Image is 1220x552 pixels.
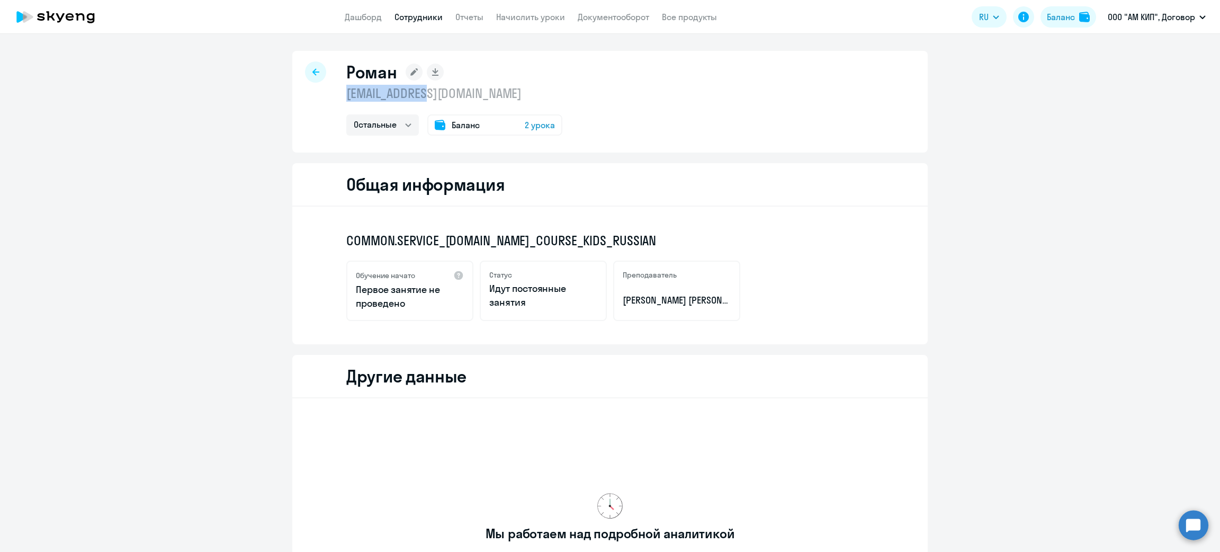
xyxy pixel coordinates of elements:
[1047,11,1075,23] div: Баланс
[662,12,717,22] a: Все продукты
[452,119,480,131] span: Баланс
[525,119,555,131] span: 2 урока
[597,493,623,519] img: clock
[356,283,464,310] p: Первое занятие не проведено
[346,85,562,102] p: [EMAIL_ADDRESS][DOMAIN_NAME]
[1079,12,1090,22] img: balance
[455,12,483,22] a: Отчеты
[486,525,735,542] h2: Мы работаем над подробной аналитикой
[623,270,677,280] h5: Преподаватель
[1108,11,1195,23] p: ООО "АМ КИП", Договор
[346,366,467,387] h2: Другие данные
[489,270,512,280] h5: Статус
[496,12,565,22] a: Начислить уроки
[623,293,731,307] p: [PERSON_NAME] [PERSON_NAME]
[1040,6,1096,28] button: Балансbalance
[972,6,1007,28] button: RU
[346,174,505,195] h2: Общая информация
[979,11,989,23] span: RU
[578,12,649,22] a: Документооборот
[394,12,443,22] a: Сотрудники
[346,232,656,249] span: COMMON.SERVICE_[DOMAIN_NAME]_COURSE_KIDS_RUSSIAN
[346,61,397,83] h1: Роман
[489,282,597,309] p: Идут постоянные занятия
[1102,4,1211,30] button: ООО "АМ КИП", Договор
[345,12,382,22] a: Дашборд
[356,271,415,280] h5: Обучение начато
